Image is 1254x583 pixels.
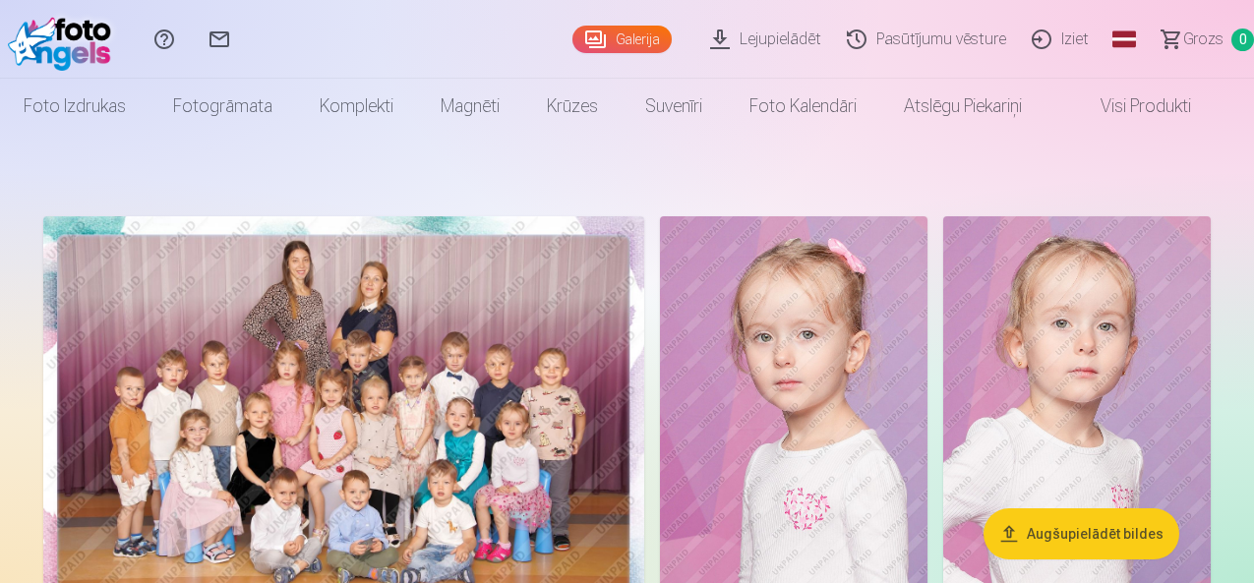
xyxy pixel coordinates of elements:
a: Fotogrāmata [149,79,296,134]
span: Grozs [1183,28,1224,51]
a: Krūzes [523,79,622,134]
a: Foto kalendāri [726,79,880,134]
img: /fa1 [8,8,121,71]
a: Atslēgu piekariņi [880,79,1045,134]
a: Galerija [572,26,672,53]
a: Suvenīri [622,79,726,134]
a: Visi produkti [1045,79,1215,134]
button: Augšupielādēt bildes [984,508,1179,559]
a: Komplekti [296,79,417,134]
span: 0 [1231,29,1254,51]
a: Magnēti [417,79,523,134]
